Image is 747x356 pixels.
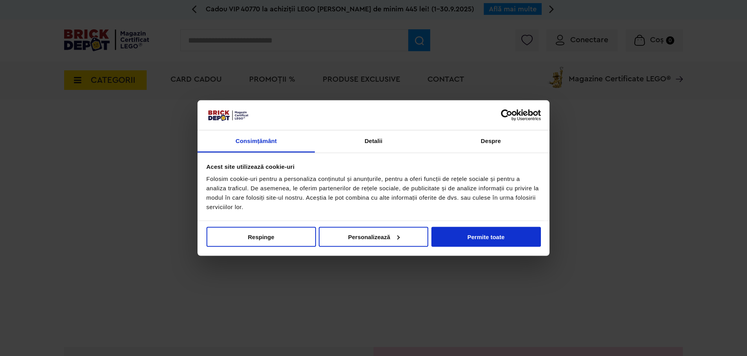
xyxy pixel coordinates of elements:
a: Detalii [315,131,432,153]
img: siglă [207,109,250,122]
button: Respinge [207,227,316,247]
a: Consimțământ [198,131,315,153]
button: Permite toate [431,227,541,247]
a: Usercentrics Cookiebot - opens in a new window [472,109,541,121]
button: Personalizează [319,227,428,247]
div: Folosim cookie-uri pentru a personaliza conținutul și anunțurile, pentru a oferi funcții de rețel... [207,174,541,212]
a: Despre [432,131,549,153]
div: Acest site utilizează cookie-uri [207,162,541,171]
